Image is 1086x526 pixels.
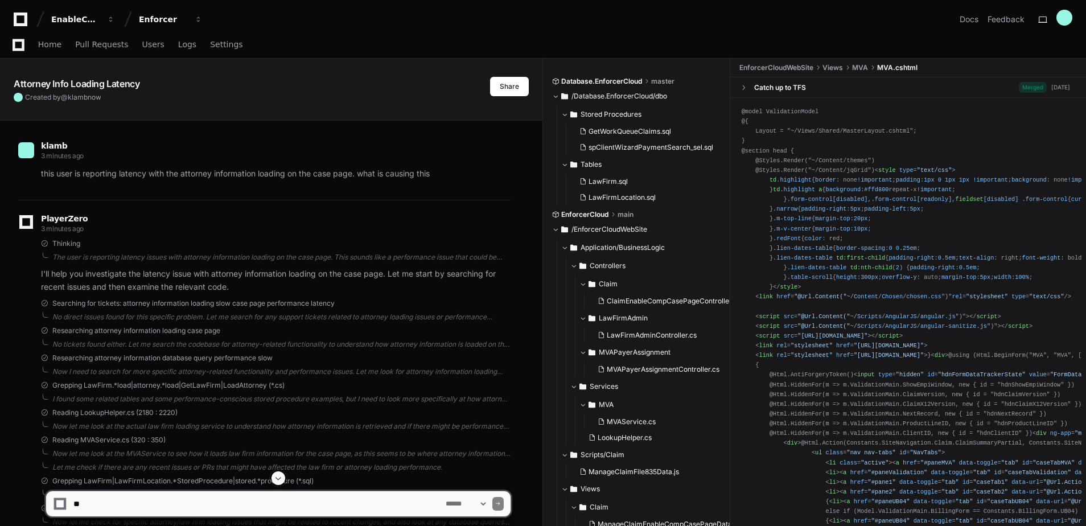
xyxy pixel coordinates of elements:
[584,430,733,446] button: LookupHelper.cs
[589,346,595,359] svg: Directory
[52,239,80,248] span: Thinking
[773,206,797,212] span: .narrow
[759,323,780,330] span: script
[952,293,962,300] span: rel
[52,313,511,322] div: No direct issues found for this specific problem. Let me search for any support tickets related t...
[784,439,801,446] span: < >
[920,313,956,320] span: angular.js
[1036,430,1046,437] span: div
[826,449,844,456] span: class
[1019,82,1047,93] span: Merged
[1001,323,1032,330] span: </ >
[797,332,867,339] span: "[URL][DOMAIN_NAME]"
[931,469,969,476] span: data-toggle
[959,254,994,261] span: text-align
[787,274,833,281] span: .table-scroll
[561,89,568,103] svg: Directory
[589,467,679,476] span: ManageClaimFile835Data.js
[973,469,990,476] span: "tab"
[598,433,652,442] span: LookupHelper.cs
[589,177,628,186] span: LawFirm.sql
[1001,459,1019,466] span: "tab"
[896,245,917,252] span: 0.25em
[52,299,335,308] span: Searching for tickets: attorney information loading slow case page performance latency
[1051,83,1070,92] div: [DATE]
[599,280,618,289] span: Claim
[618,210,633,219] span: main
[776,342,787,349] span: rel
[917,167,952,174] span: "text/css"
[575,139,715,155] button: spClientWizardPaymentSearch_sel.sql
[52,408,178,417] span: Reading LookupHelper.cs (2180 : 2220)
[1029,371,1047,378] span: value
[815,449,822,456] span: ul
[570,377,740,396] button: Services
[589,127,671,136] span: GetWorkQueueClaims.sql
[833,196,868,203] span: [disabled]
[850,469,865,476] span: href
[843,254,885,261] span: :first-child
[552,220,722,239] button: /EnforcerCloudWebSite
[759,342,773,349] span: link
[1022,254,1061,261] span: font-weight
[1050,430,1071,437] span: ng-app
[571,225,647,234] span: /EnforcerCloudWebSite
[755,293,1071,300] span: < = ~/ / / ")" = = />
[579,259,586,273] svg: Directory
[920,323,987,330] span: angular-sanitize.js
[826,459,892,466] span: < = >
[787,264,847,271] span: .lien-dates-table
[593,361,741,377] button: MVAPayerAssignmentController.cs
[51,14,100,25] div: EnableComp
[607,417,656,426] span: MVAService.cs
[589,398,595,412] svg: Directory
[977,313,998,320] span: script
[931,352,948,359] span: < >
[754,83,806,92] div: Catch up to TFS
[1022,459,1029,466] span: id
[1005,469,1071,476] span: "caseTabValidation"
[797,323,850,330] span: "@Url.Content("
[829,459,836,466] span: li
[25,93,101,102] span: Created by
[1022,196,1068,203] span: .form-control
[41,215,88,222] span: PlayerZero
[938,254,956,261] span: 0.5em
[815,225,850,232] span: margin-top
[178,32,196,58] a: Logs
[773,245,833,252] span: .lien-dates-table
[52,367,511,376] div: Now I need to search for more specific attorney-related functionality and performance issues. Let...
[593,293,741,309] button: ClaimEnableCompCasePageController.cs
[994,469,1001,476] span: id
[861,459,888,466] span: "active"
[579,396,740,414] button: MVA
[589,311,595,325] svg: Directory
[896,459,899,466] span: a
[570,257,740,275] button: Controllers
[755,332,871,339] span: < = >
[861,274,878,281] span: 300px
[593,327,741,343] button: LawFirmAdminController.cs
[561,446,731,464] button: Scripts/Claim
[593,414,733,430] button: MVAService.cs
[938,371,1026,378] span: "hdnFormDataTrackerState"
[864,206,906,212] span: padding-left
[61,93,68,101] span: @
[1015,274,1029,281] span: 100%
[590,382,618,391] span: Services
[791,352,833,359] span: "stylesheet"
[784,332,794,339] span: src
[773,215,812,222] span: .m-top-line
[178,41,196,48] span: Logs
[988,14,1025,25] button: Feedback
[852,63,868,72] span: MVA
[575,464,724,480] button: ManageClaimFile835Data.js
[47,9,120,30] button: EnableComp
[878,167,896,174] span: style
[776,176,812,183] span: .highlight
[607,331,697,340] span: LawFirmAdminController.cs
[826,186,861,193] span: background
[917,186,952,193] span: !important
[885,313,916,320] span: AngularJS
[571,92,667,101] span: /Database.EnforcerCloud/dbo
